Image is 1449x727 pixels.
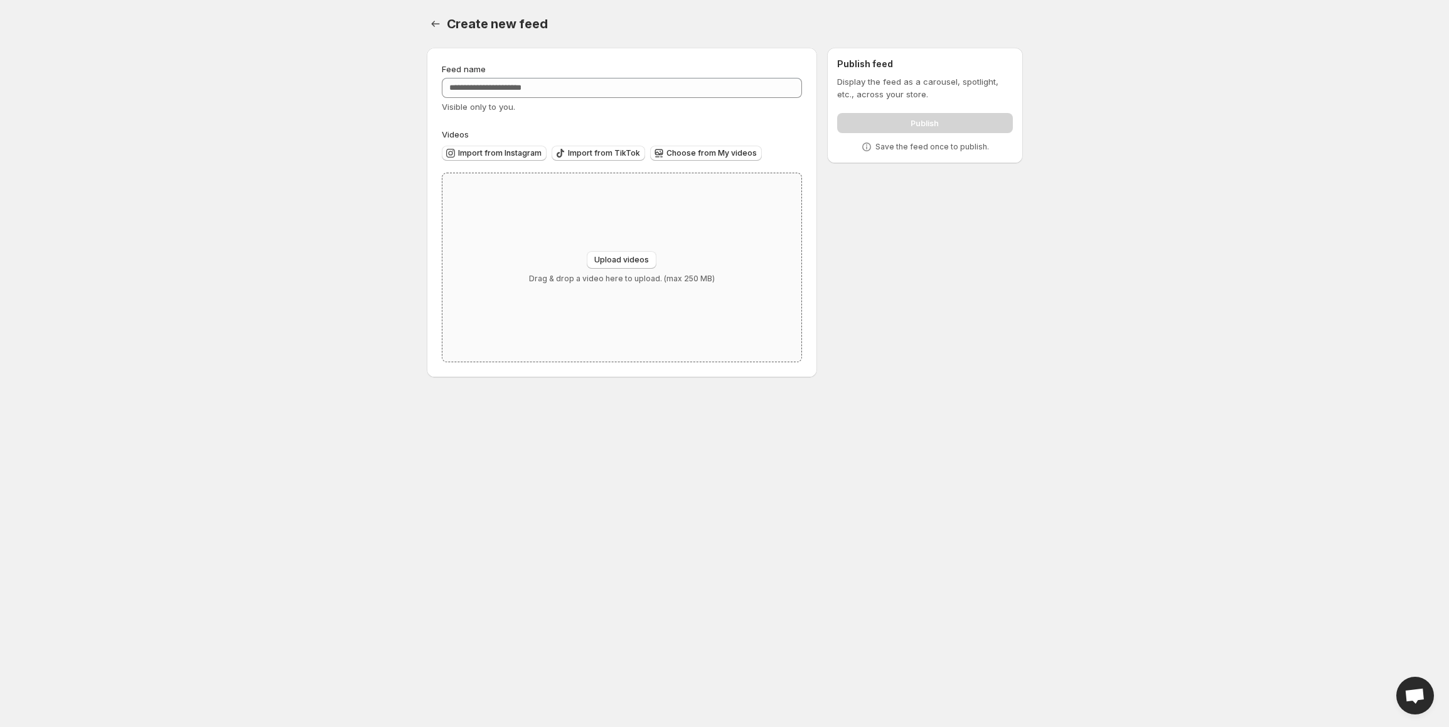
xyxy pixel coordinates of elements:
[442,129,469,139] span: Videos
[427,15,444,33] button: Settings
[442,146,547,161] button: Import from Instagram
[447,16,548,31] span: Create new feed
[458,148,542,158] span: Import from Instagram
[1396,677,1434,714] a: Open chat
[442,64,486,74] span: Feed name
[568,148,640,158] span: Import from TikTok
[650,146,762,161] button: Choose from My videos
[442,102,515,112] span: Visible only to you.
[594,255,649,265] span: Upload videos
[587,251,656,269] button: Upload videos
[837,58,1012,70] h2: Publish feed
[875,142,989,152] p: Save the feed once to publish.
[529,274,715,284] p: Drag & drop a video here to upload. (max 250 MB)
[552,146,645,161] button: Import from TikTok
[666,148,757,158] span: Choose from My videos
[837,75,1012,100] p: Display the feed as a carousel, spotlight, etc., across your store.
